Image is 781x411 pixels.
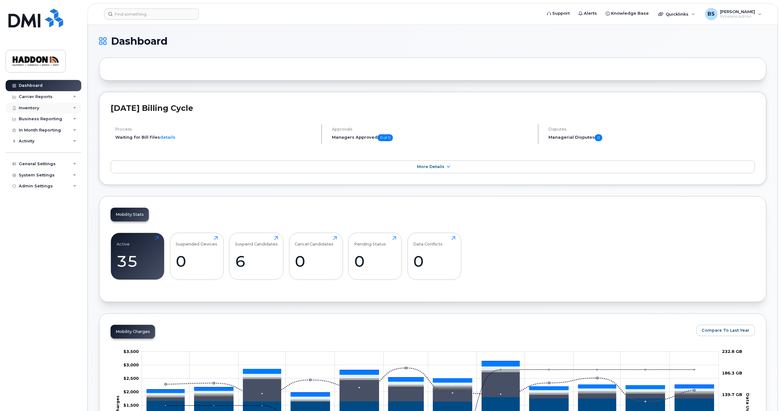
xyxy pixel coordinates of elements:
span: Compare To Last Year [702,327,749,333]
tspan: $3,000 [123,362,139,367]
span: Dashboard [111,37,168,46]
tspan: 139.7 GB [722,392,742,397]
a: Cancel Candidates0 [295,236,337,276]
a: Pending Status0 [354,236,396,276]
g: $0 [123,362,139,367]
h4: Process [115,127,316,131]
tspan: 186.3 GB [722,370,742,375]
h4: Approvals [332,127,533,131]
div: 35 [117,252,159,270]
div: Suspend Candidates [235,236,278,246]
div: Active [117,236,130,246]
div: 6 [235,252,278,270]
span: More Details [417,164,444,169]
a: Suspend Candidates6 [235,236,278,276]
span: 0 of 0 [378,134,393,141]
button: Compare To Last Year [696,325,755,336]
div: Pending Status [354,236,386,246]
tspan: $3,500 [123,349,139,354]
a: Active35 [117,236,159,276]
div: 0 [354,252,396,270]
g: $0 [123,403,139,408]
div: 0 [413,252,455,270]
tspan: $1,500 [123,403,139,408]
li: Waiting for Bill Files [115,134,316,140]
div: 0 [176,252,218,270]
div: Cancel Candidates [295,236,333,246]
g: $0 [123,376,139,381]
h2: [DATE] Billing Cycle [111,103,755,113]
a: details [160,135,175,140]
span: 0 [595,134,602,141]
g: $0 [123,389,139,394]
a: Data Conflicts0 [413,236,455,276]
div: Data Conflicts [413,236,443,246]
div: 0 [295,252,337,270]
h4: Disputes [548,127,755,131]
h5: Managerial Disputes [548,134,755,141]
g: $0 [123,349,139,354]
tspan: $2,500 [123,376,139,381]
tspan: 232.8 GB [722,349,742,354]
div: Suspended Devices [176,236,217,246]
a: Suspended Devices0 [176,236,218,276]
tspan: $2,000 [123,389,139,394]
h5: Managers Approved [332,134,533,141]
